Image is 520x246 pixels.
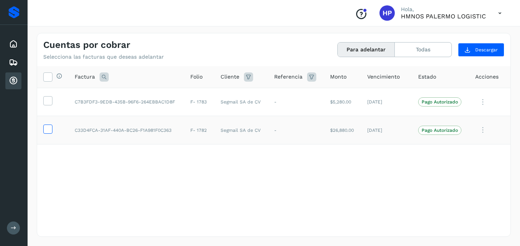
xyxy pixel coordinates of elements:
[69,116,184,144] td: C33D4FCA-31AF-440A-BC26-F1A981F0C363
[274,73,303,81] span: Referencia
[221,73,239,81] span: Cliente
[361,116,412,144] td: [DATE]
[43,39,130,51] h4: Cuentas por cobrar
[475,46,498,53] span: Descargar
[5,36,21,52] div: Inicio
[75,73,95,81] span: Factura
[475,73,499,81] span: Acciones
[422,128,458,133] p: Pago Autorizado
[458,43,504,57] button: Descargar
[190,73,203,81] span: Folio
[401,13,486,20] p: HMNOS PALERMO LOGISTIC
[418,73,436,81] span: Estado
[338,43,395,57] button: Para adelantar
[69,88,184,116] td: C7B3FDF3-9EDB-435B-96F6-264EBBAC1D8F
[5,72,21,89] div: Cuentas por cobrar
[367,73,400,81] span: Vencimiento
[330,73,347,81] span: Monto
[395,43,451,57] button: Todas
[43,54,164,60] p: Selecciona las facturas que deseas adelantar
[268,88,324,116] td: -
[184,116,214,144] td: F- 1782
[214,88,268,116] td: Segmail SA de CV
[214,116,268,144] td: Segmail SA de CV
[401,6,486,13] p: Hola,
[184,88,214,116] td: F- 1783
[324,116,361,144] td: $26,880.00
[5,54,21,71] div: Embarques
[268,116,324,144] td: -
[324,88,361,116] td: $5,280.00
[361,88,412,116] td: [DATE]
[422,99,458,105] p: Pago Autorizado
